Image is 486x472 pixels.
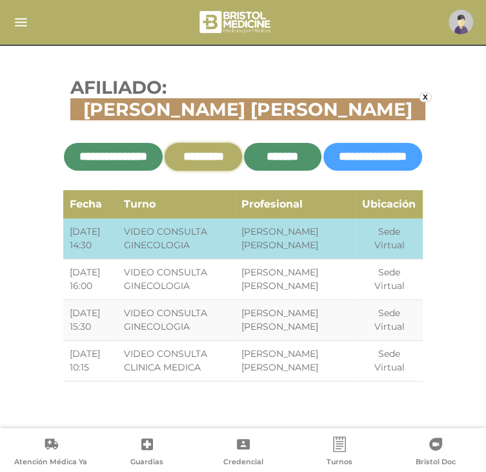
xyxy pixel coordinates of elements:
th: Fecha [63,190,117,219]
td: [PERSON_NAME] [PERSON_NAME] [235,259,356,300]
td: Sede Virtual [356,341,423,381]
a: Turnos [291,436,387,469]
td: [PERSON_NAME] [PERSON_NAME] [235,219,356,259]
span: Credencial [223,457,263,469]
td: [DATE] 14:30 [63,219,117,259]
td: VIDEO CONSULTA GINECOLOGIA [117,219,234,259]
img: bristol-medicine-blanco.png [197,6,274,38]
h3: Afiliado: [70,77,416,120]
td: VIDEO CONSULTA GINECOLOGIA [117,300,234,341]
th: Turno [117,190,234,219]
td: Sede Virtual [356,300,423,341]
a: Guardias [99,436,195,469]
td: [PERSON_NAME] [PERSON_NAME] [235,300,356,341]
img: Cober_menu-lines-white.svg [13,14,29,30]
th: Ubicación [356,190,423,219]
td: [PERSON_NAME] [PERSON_NAME] [235,341,356,381]
td: [DATE] 10:15 [63,341,117,381]
a: x [419,92,432,102]
td: VIDEO CONSULTA GINECOLOGIA [117,259,234,300]
span: Turnos [327,457,352,469]
td: [DATE] 15:30 [63,300,117,341]
span: Bristol Doc [416,457,456,469]
span: [PERSON_NAME] [PERSON_NAME] [77,98,419,120]
td: Sede Virtual [356,219,423,259]
td: Sede Virtual [356,259,423,300]
span: Atención Médica Ya [14,457,87,469]
td: VIDEO CONSULTA CLINICA MEDICA [117,341,234,381]
a: Bristol Doc [387,436,483,469]
img: profile-placeholder.svg [449,10,473,34]
a: Atención Médica Ya [3,436,99,469]
td: [DATE] 16:00 [63,259,117,300]
a: Credencial [195,436,291,469]
th: Profesional [235,190,356,219]
span: Guardias [130,457,163,469]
